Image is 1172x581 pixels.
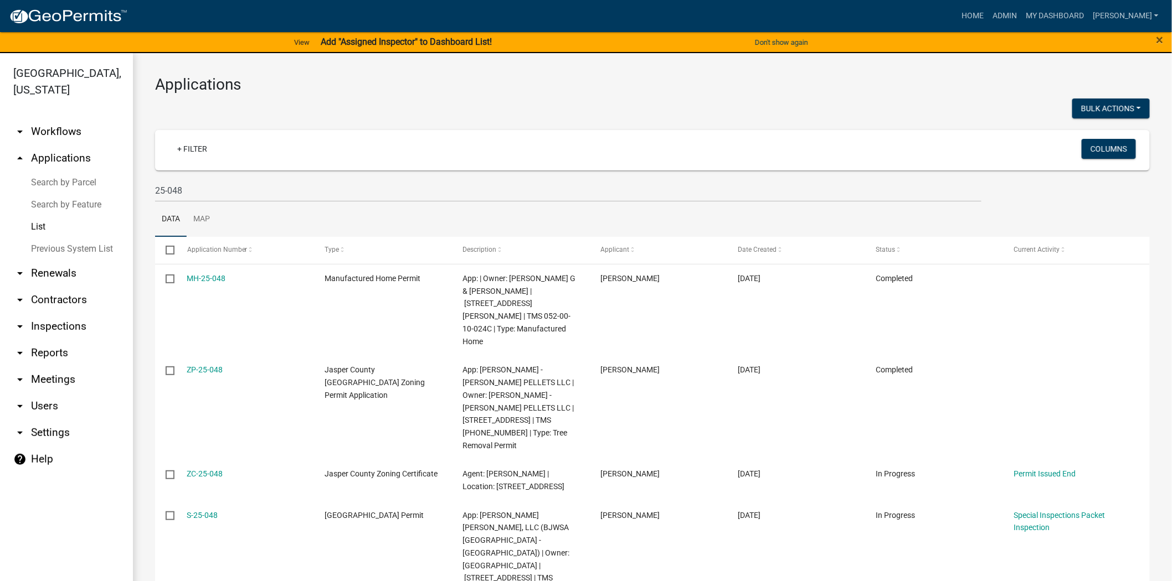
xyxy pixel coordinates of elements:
[738,365,761,374] span: 02/27/2025
[13,426,27,439] i: arrow_drop_down
[155,179,981,202] input: Search for applications
[590,237,728,263] datatable-header-cell: Applicant
[325,469,438,478] span: Jasper County Zoning Certificate
[13,320,27,333] i: arrow_drop_down
[321,37,492,47] strong: Add "Assigned Inspector" to Dashboard List!
[1088,6,1163,27] a: [PERSON_NAME]
[600,365,660,374] span: Fernando Riojas
[957,6,988,27] a: Home
[1021,6,1088,27] a: My Dashboard
[462,246,496,253] span: Description
[187,469,223,478] a: ZC-25-048
[325,511,424,520] span: Jasper County Building Permit
[155,202,187,237] a: Data
[155,237,176,263] datatable-header-cell: Select
[187,365,223,374] a: ZP-25-048
[1014,523,1050,532] a: Inspection
[600,246,629,253] span: Applicant
[600,511,660,520] span: Seth Wofford
[1014,511,1105,520] a: Special Inspections Packet
[876,469,916,478] span: In Progress
[13,267,27,280] i: arrow_drop_down
[876,274,913,283] span: Completed
[865,237,1003,263] datatable-header-cell: Status
[13,453,27,466] i: help
[168,139,216,159] a: + Filter
[1156,33,1164,46] button: Close
[314,237,452,263] datatable-header-cell: Type
[1156,32,1164,48] span: ×
[13,125,27,138] i: arrow_drop_down
[187,274,226,283] a: MH-25-048
[13,400,27,413] i: arrow_drop_down
[325,274,420,283] span: Manufactured Home Permit
[452,237,590,263] datatable-header-cell: Description
[13,373,27,386] i: arrow_drop_down
[290,33,314,51] a: View
[1072,98,1150,118] button: Bulk Actions
[988,6,1021,27] a: Admin
[1014,246,1060,253] span: Current Activity
[1014,469,1076,478] a: Permit Issued End
[738,246,777,253] span: Date Created
[876,246,896,253] span: Status
[462,274,575,346] span: App: | Owner: GUNTER CRYSTAL G & BRIAN S | 441 STELLA CLELAND RD | TMS 052-00-10-024C | Type: Man...
[325,365,425,400] span: Jasper County SC Zoning Permit Application
[738,274,761,283] span: 05/01/2025
[1003,237,1141,263] datatable-header-cell: Current Activity
[751,33,813,51] button: Don't show again
[13,293,27,307] i: arrow_drop_down
[155,75,1150,94] h3: Applications
[187,246,248,253] span: Application Number
[187,511,218,520] a: S-25-048
[728,237,866,263] datatable-header-cell: Date Created
[462,469,564,491] span: Agent: Ann Webster | Location: 5974 OKATIE HWY N
[876,365,913,374] span: Completed
[13,152,27,165] i: arrow_drop_up
[13,346,27,360] i: arrow_drop_down
[600,274,660,283] span: Chelsea Aschbrenner
[600,469,660,478] span: Ann Webster
[462,365,574,450] span: App: Fernando Riojas - lien JASPER PELLETS LLC | Owner: Fernando Riojas - lien JASPER PELLETS LLC...
[325,246,339,253] span: Type
[738,511,761,520] span: 11/13/2024
[876,511,916,520] span: In Progress
[176,237,314,263] datatable-header-cell: Application Number
[1082,139,1136,159] button: Columns
[187,202,217,237] a: Map
[738,469,761,478] span: 02/04/2025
